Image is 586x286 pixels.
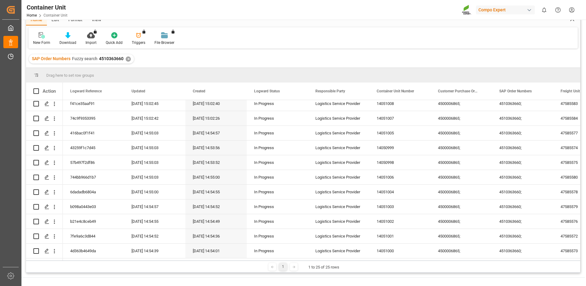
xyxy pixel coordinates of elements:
span: Created [193,89,205,93]
button: show 0 new notifications [537,3,551,17]
div: [DATE] 14:53:52 [185,155,247,170]
div: f41ce35aaf91 [63,96,124,111]
div: 6dadadb6804a [63,185,124,199]
div: 4500006865; [431,214,492,229]
div: Logistics Service Provider [308,141,369,155]
div: In Progress [254,170,301,184]
div: 4500006865; [431,185,492,199]
div: New Form [33,40,50,45]
div: 14051008 [369,96,431,111]
div: 4500006865; [431,229,492,243]
div: 4500006865; [431,244,492,258]
div: Container Unit [27,3,67,12]
div: 4510363660; [492,96,553,111]
div: Logistics Service Provider [308,185,369,199]
div: [DATE] 15:02:45 [124,96,185,111]
div: 4510363660; [492,199,553,214]
span: 4510363660 [99,56,124,61]
div: [DATE] 15:02:42 [124,111,185,126]
div: 14051003 [369,199,431,214]
div: Logistics Service Provider [308,244,369,258]
div: [DATE] 14:53:56 [185,141,247,155]
div: 4500006865; [431,199,492,214]
div: [DATE] 14:54:52 [185,199,247,214]
div: In Progress [254,141,301,155]
div: In Progress [254,111,301,126]
div: Logistics Service Provider [308,155,369,170]
div: 4510363660; [492,111,553,126]
div: 14050999 [369,141,431,155]
div: 43259f1c7d45 [63,141,124,155]
div: Logistics Service Provider [308,170,369,184]
div: In Progress [254,200,301,214]
div: [DATE] 14:54:36 [185,229,247,243]
div: Logistics Service Provider [308,199,369,214]
div: Action [43,88,56,94]
div: 14051007 [369,111,431,126]
div: [DATE] 15:02:40 [185,96,247,111]
div: [DATE] 14:54:01 [185,244,247,258]
div: [DATE] 14:55:00 [185,170,247,184]
span: SAP Order Numbers [32,56,70,61]
div: Press SPACE to select this row. [26,126,63,141]
span: Updated [131,89,145,93]
button: Help Center [551,3,565,17]
div: 4510363660; [492,170,553,184]
div: Press SPACE to select this row. [26,199,63,214]
div: [DATE] 15:02:26 [185,111,247,126]
div: 14051006 [369,170,431,184]
div: 4500006865; [431,170,492,184]
div: 1 to 25 of 25 rows [308,264,339,270]
div: 4500006865; [431,126,492,140]
div: In Progress [254,229,301,243]
div: Press SPACE to select this row. [26,185,63,199]
div: 14051004 [369,185,431,199]
div: Press SPACE to select this row. [26,229,63,244]
div: 4500006865; [431,111,492,126]
div: Logistics Service Provider [308,126,369,140]
div: b098a0443e03 [63,199,124,214]
div: In Progress [254,185,301,199]
div: Edit [47,15,64,25]
div: In Progress [254,126,301,140]
div: 4500006865; [431,141,492,155]
div: Format [64,15,87,25]
span: Container Unit Number [377,89,414,93]
div: View [87,15,106,25]
div: b21e4c8ceb49 [63,214,124,229]
div: [DATE] 14:54:57 [124,199,185,214]
div: Press SPACE to select this row. [26,170,63,185]
div: Quick Add [106,40,123,45]
div: Press SPACE to select this row. [26,214,63,229]
div: In Progress [254,214,301,229]
div: [DATE] 14:55:03 [124,126,185,140]
div: 4510363660; [492,229,553,243]
div: In Progress [254,156,301,170]
span: Logward Status [254,89,280,93]
div: Press SPACE to select this row. [26,244,63,258]
div: Logistics Service Provider [308,111,369,126]
div: 4510363660; [492,155,553,170]
div: [DATE] 14:55:03 [124,141,185,155]
div: [DATE] 14:55:03 [124,170,185,184]
div: [DATE] 14:54:52 [124,229,185,243]
div: [DATE] 14:54:57 [185,126,247,140]
a: Home [27,13,37,17]
div: 4510363660; [492,185,553,199]
div: 416bac0f1f41 [63,126,124,140]
span: Drag here to set row groups [46,73,94,78]
div: ✕ [126,56,131,62]
div: 4d363b4649da [63,244,124,258]
span: Customer Purchase Order Numbers [438,89,479,93]
div: Logistics Service Provider [308,214,369,229]
div: 14050998 [369,155,431,170]
span: Fuzzy search [72,56,97,61]
div: 57b497f2df86 [63,155,124,170]
div: In Progress [254,97,301,111]
div: [DATE] 14:55:00 [124,185,185,199]
div: 4510363660; [492,244,553,258]
div: Press SPACE to select this row. [26,141,63,155]
div: [DATE] 14:54:55 [185,185,247,199]
div: Logistics Service Provider [308,229,369,243]
div: 4500006865; [431,155,492,170]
